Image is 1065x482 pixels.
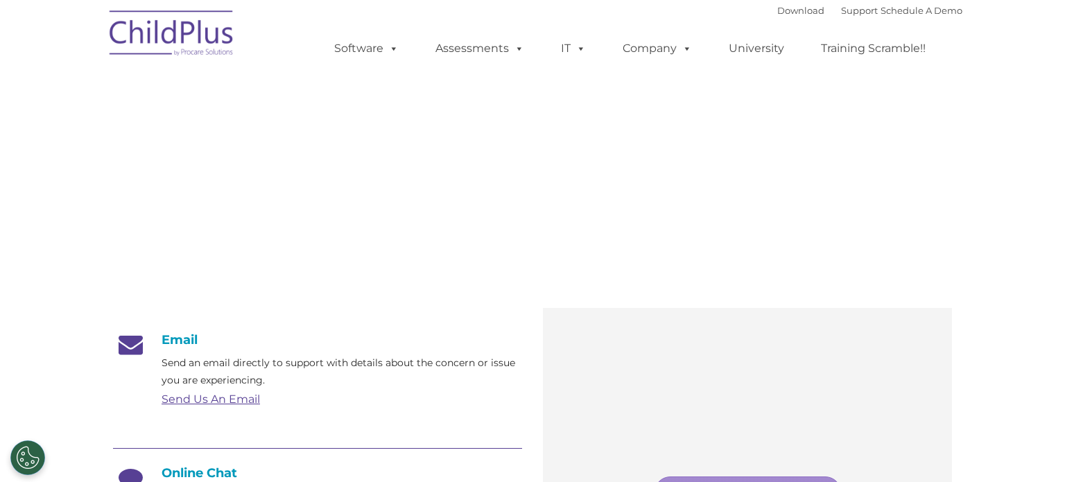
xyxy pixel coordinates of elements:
a: Download [777,5,824,16]
h4: Online Chat [113,465,522,481]
p: Send an email directly to support with details about the concern or issue you are experiencing. [162,354,522,389]
a: Schedule A Demo [881,5,962,16]
a: IT [547,35,600,62]
font: | [777,5,962,16]
a: Software [320,35,413,62]
a: Company [609,35,706,62]
a: Support [841,5,878,16]
a: Assessments [422,35,538,62]
h4: Email [113,332,522,347]
img: ChildPlus by Procare Solutions [103,1,241,70]
a: Training Scramble!! [807,35,940,62]
button: Cookies Settings [10,440,45,475]
a: University [715,35,798,62]
a: Send Us An Email [162,393,260,406]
